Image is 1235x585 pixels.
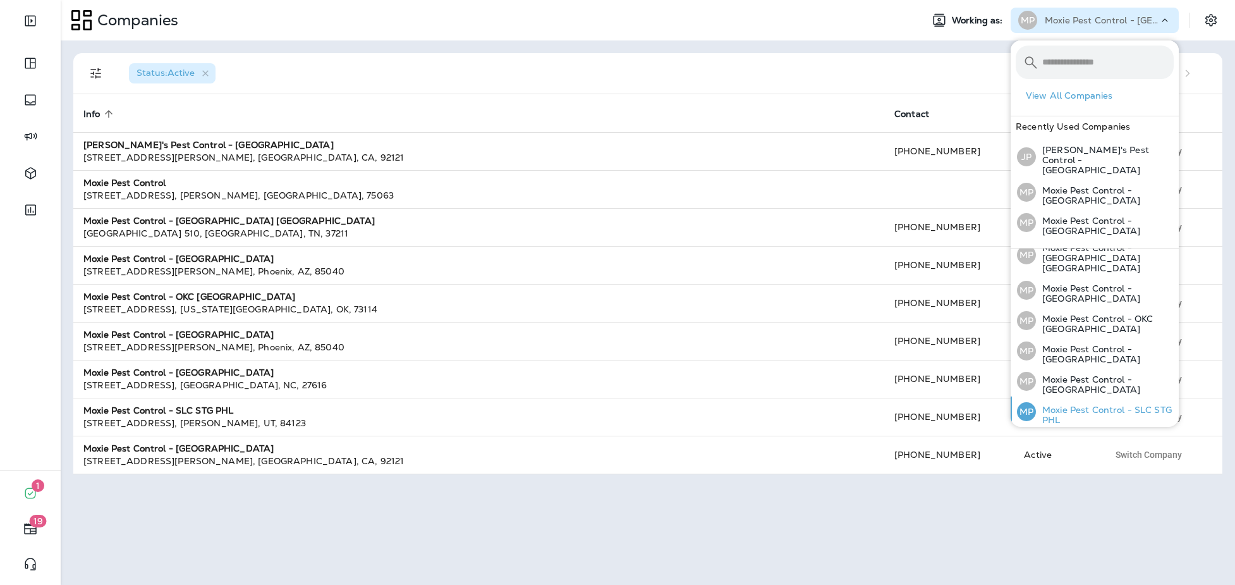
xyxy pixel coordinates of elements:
[13,8,48,34] button: Expand Sidebar
[1011,137,1179,177] button: JP[PERSON_NAME]'s Pest Control - [GEOGRAPHIC_DATA]
[1018,11,1037,30] div: MP
[1036,314,1174,334] p: Moxie Pest Control - OKC [GEOGRAPHIC_DATA]
[129,63,216,83] div: Status:Active
[1109,445,1189,464] button: Switch Company
[1036,185,1174,206] p: Moxie Pest Control - [GEOGRAPHIC_DATA]
[1045,15,1159,25] p: Moxie Pest Control - [GEOGRAPHIC_DATA]
[83,443,274,454] strong: Moxie Pest Control - [GEOGRAPHIC_DATA]
[83,417,874,429] div: [STREET_ADDRESS] , [PERSON_NAME] , UT , 84123
[1017,342,1036,360] div: MP
[137,67,195,78] span: Status : Active
[83,405,233,416] strong: Moxie Pest Control - SLC STG PHL
[1200,9,1222,32] button: Settings
[884,132,1014,170] td: [PHONE_NUMBER]
[83,253,274,264] strong: Moxie Pest Control - [GEOGRAPHIC_DATA]
[894,108,946,120] span: Contact
[1036,344,1174,364] p: Moxie Pest Control - [GEOGRAPHIC_DATA]
[1011,235,1179,275] button: MPMoxie Pest Control - [GEOGRAPHIC_DATA] [GEOGRAPHIC_DATA]
[1036,216,1174,236] p: Moxie Pest Control - [GEOGRAPHIC_DATA]
[1017,147,1036,166] div: JP
[83,329,274,340] strong: Moxie Pest Control - [GEOGRAPHIC_DATA]
[1011,336,1179,366] button: MPMoxie Pest Control - [GEOGRAPHIC_DATA]
[1011,177,1179,207] button: MPMoxie Pest Control - [GEOGRAPHIC_DATA]
[83,341,874,354] div: [STREET_ADDRESS][PERSON_NAME] , Phoenix , AZ , 85040
[83,108,117,120] span: Info
[884,246,1014,284] td: [PHONE_NUMBER]
[884,436,1014,474] td: [PHONE_NUMBER]
[884,284,1014,322] td: [PHONE_NUMBER]
[1036,405,1174,425] p: Moxie Pest Control - SLC STG PHL
[884,208,1014,246] td: [PHONE_NUMBER]
[83,227,874,240] div: [GEOGRAPHIC_DATA] 510 , [GEOGRAPHIC_DATA] , TN , 37211
[13,481,48,506] button: 1
[83,265,874,278] div: [STREET_ADDRESS][PERSON_NAME] , Phoenix , AZ , 85040
[83,61,109,86] button: Filters
[884,398,1014,436] td: [PHONE_NUMBER]
[92,11,178,30] p: Companies
[83,367,274,378] strong: Moxie Pest Control - [GEOGRAPHIC_DATA]
[1017,213,1036,232] div: MP
[1036,374,1174,395] p: Moxie Pest Control - [GEOGRAPHIC_DATA]
[1017,281,1036,300] div: MP
[83,151,874,164] div: [STREET_ADDRESS][PERSON_NAME] , [GEOGRAPHIC_DATA] , CA , 92121
[1011,116,1179,137] div: Recently Used Companies
[83,215,375,226] strong: Moxie Pest Control - [GEOGRAPHIC_DATA] [GEOGRAPHIC_DATA]
[83,177,166,188] strong: Moxie Pest Control
[952,15,1006,26] span: Working as:
[894,109,929,120] span: Contact
[1017,183,1036,202] div: MP
[1116,450,1182,459] span: Switch Company
[1017,311,1036,330] div: MP
[83,379,874,391] div: [STREET_ADDRESS] , [GEOGRAPHIC_DATA] , NC , 27616
[83,189,874,202] div: [STREET_ADDRESS] , [PERSON_NAME] , [GEOGRAPHIC_DATA] , 75063
[1011,366,1179,397] button: MPMoxie Pest Control - [GEOGRAPHIC_DATA]
[13,516,48,541] button: 19
[1014,436,1098,474] td: Active
[884,360,1014,398] td: [PHONE_NUMBER]
[30,515,47,527] span: 19
[1036,145,1174,175] p: [PERSON_NAME]'s Pest Control - [GEOGRAPHIC_DATA]
[1036,283,1174,304] p: Moxie Pest Control - [GEOGRAPHIC_DATA]
[1011,275,1179,305] button: MPMoxie Pest Control - [GEOGRAPHIC_DATA]
[884,322,1014,360] td: [PHONE_NUMBER]
[83,455,874,467] div: [STREET_ADDRESS][PERSON_NAME] , [GEOGRAPHIC_DATA] , CA , 92121
[83,109,100,120] span: Info
[1036,243,1174,273] p: Moxie Pest Control - [GEOGRAPHIC_DATA] [GEOGRAPHIC_DATA]
[83,303,874,316] div: [STREET_ADDRESS] , [US_STATE][GEOGRAPHIC_DATA] , OK , 73114
[1017,402,1036,421] div: MP
[1011,397,1179,427] button: MPMoxie Pest Control - SLC STG PHL
[1017,372,1036,391] div: MP
[1011,305,1179,336] button: MPMoxie Pest Control - OKC [GEOGRAPHIC_DATA]
[1017,245,1036,264] div: MP
[83,139,334,151] strong: [PERSON_NAME]'s Pest Control - [GEOGRAPHIC_DATA]
[32,479,44,492] span: 1
[83,291,295,302] strong: Moxie Pest Control - OKC [GEOGRAPHIC_DATA]
[1021,86,1179,106] button: View All Companies
[1011,207,1179,238] button: MPMoxie Pest Control - [GEOGRAPHIC_DATA]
